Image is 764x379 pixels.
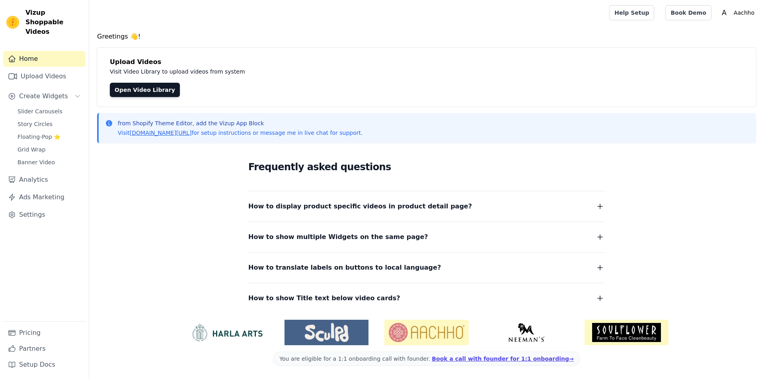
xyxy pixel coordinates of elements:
[3,51,86,67] a: Home
[722,9,727,17] text: A
[384,320,468,345] img: Aachho
[3,88,86,104] button: Create Widgets
[3,68,86,84] a: Upload Videos
[18,107,62,115] span: Slider Carousels
[248,293,400,304] span: How to show Title text below video cards?
[3,325,86,341] a: Pricing
[118,119,363,127] p: from Shopify Theme Editor, add the Vizup App Block
[130,130,192,136] a: [DOMAIN_NAME][URL]
[248,201,605,212] button: How to display product specific videos in product detail page?
[13,131,86,142] a: Floating-Pop ⭐
[248,293,605,304] button: How to show Title text below video cards?
[13,106,86,117] a: Slider Carousels
[248,231,428,243] span: How to show multiple Widgets on the same page?
[18,120,53,128] span: Story Circles
[6,16,19,29] img: Vizup
[18,146,45,154] span: Grid Wrap
[110,83,180,97] a: Open Video Library
[248,159,605,175] h2: Frequently asked questions
[3,207,86,223] a: Settings
[609,5,654,20] a: Help Setup
[718,6,758,20] button: A Aachho
[3,172,86,188] a: Analytics
[110,67,466,76] p: Visit Video Library to upload videos from system
[97,32,756,41] h4: Greetings 👋!
[19,91,68,101] span: Create Widgets
[731,6,758,20] p: Aachho
[25,8,82,37] span: Vizup Shoppable Videos
[285,323,368,342] img: Sculpd US
[485,323,569,342] img: Neeman's
[13,119,86,130] a: Story Circles
[3,357,86,373] a: Setup Docs
[248,201,472,212] span: How to display product specific videos in product detail page?
[432,356,573,362] a: Book a call with founder for 1:1 onboarding
[118,129,363,137] p: Visit for setup instructions or message me in live chat for support.
[248,262,441,273] span: How to translate labels on buttons to local language?
[3,341,86,357] a: Partners
[18,158,55,166] span: Banner Video
[13,157,86,168] a: Banner Video
[3,189,86,205] a: Ads Marketing
[248,231,605,243] button: How to show multiple Widgets on the same page?
[665,5,711,20] a: Book Demo
[248,262,605,273] button: How to translate labels on buttons to local language?
[18,133,60,141] span: Floating-Pop ⭐
[13,144,86,155] a: Grid Wrap
[185,323,269,342] img: HarlaArts
[585,320,668,345] img: Soulflower
[110,57,743,67] h4: Upload Videos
